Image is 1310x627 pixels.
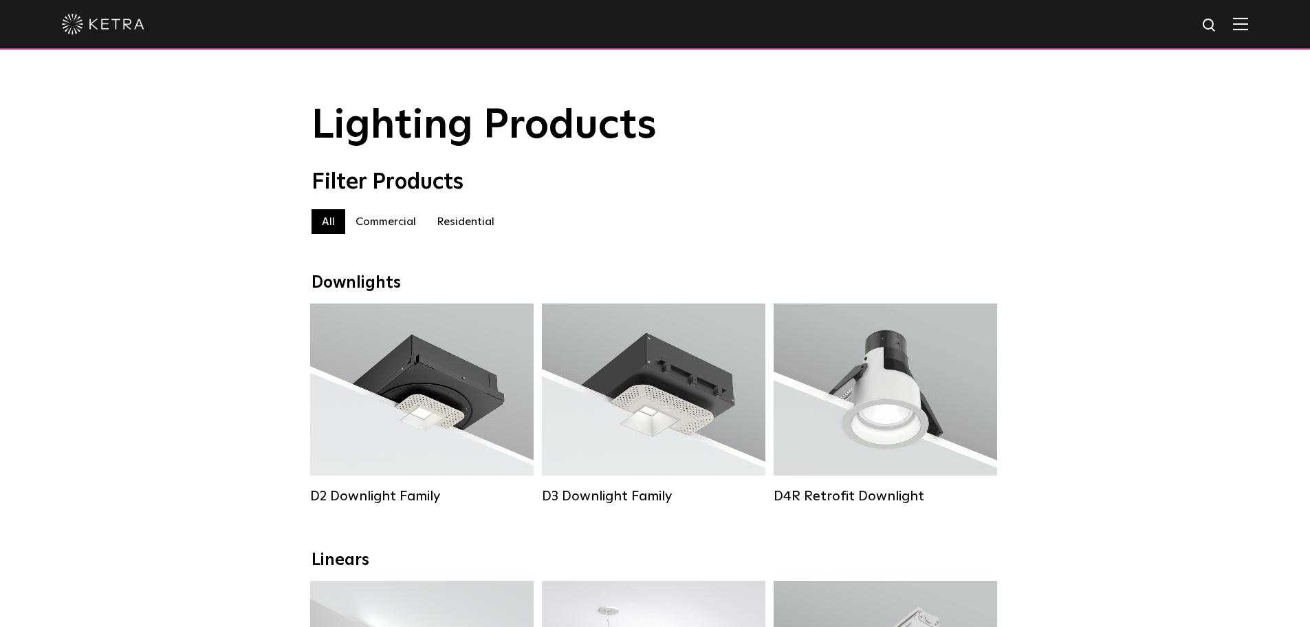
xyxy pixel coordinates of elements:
div: D2 Downlight Family [310,488,534,504]
label: All [312,209,345,234]
div: Linears [312,551,999,571]
img: search icon [1201,17,1219,34]
div: Filter Products [312,169,999,195]
div: D3 Downlight Family [542,488,765,504]
div: Downlights [312,273,999,293]
label: Residential [426,209,505,234]
img: ketra-logo-2019-white [62,14,144,34]
a: D2 Downlight Family Lumen Output:1200Colors:White / Black / Gloss Black / Silver / Bronze / Silve... [310,304,534,504]
div: D4R Retrofit Downlight [774,488,997,504]
span: Lighting Products [312,105,657,147]
img: Hamburger%20Nav.svg [1233,17,1248,30]
label: Commercial [345,209,426,234]
a: D4R Retrofit Downlight Lumen Output:800Colors:White / BlackBeam Angles:15° / 25° / 40° / 60°Watta... [774,304,997,504]
a: D3 Downlight Family Lumen Output:700 / 900 / 1100Colors:White / Black / Silver / Bronze / Paintab... [542,304,765,504]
